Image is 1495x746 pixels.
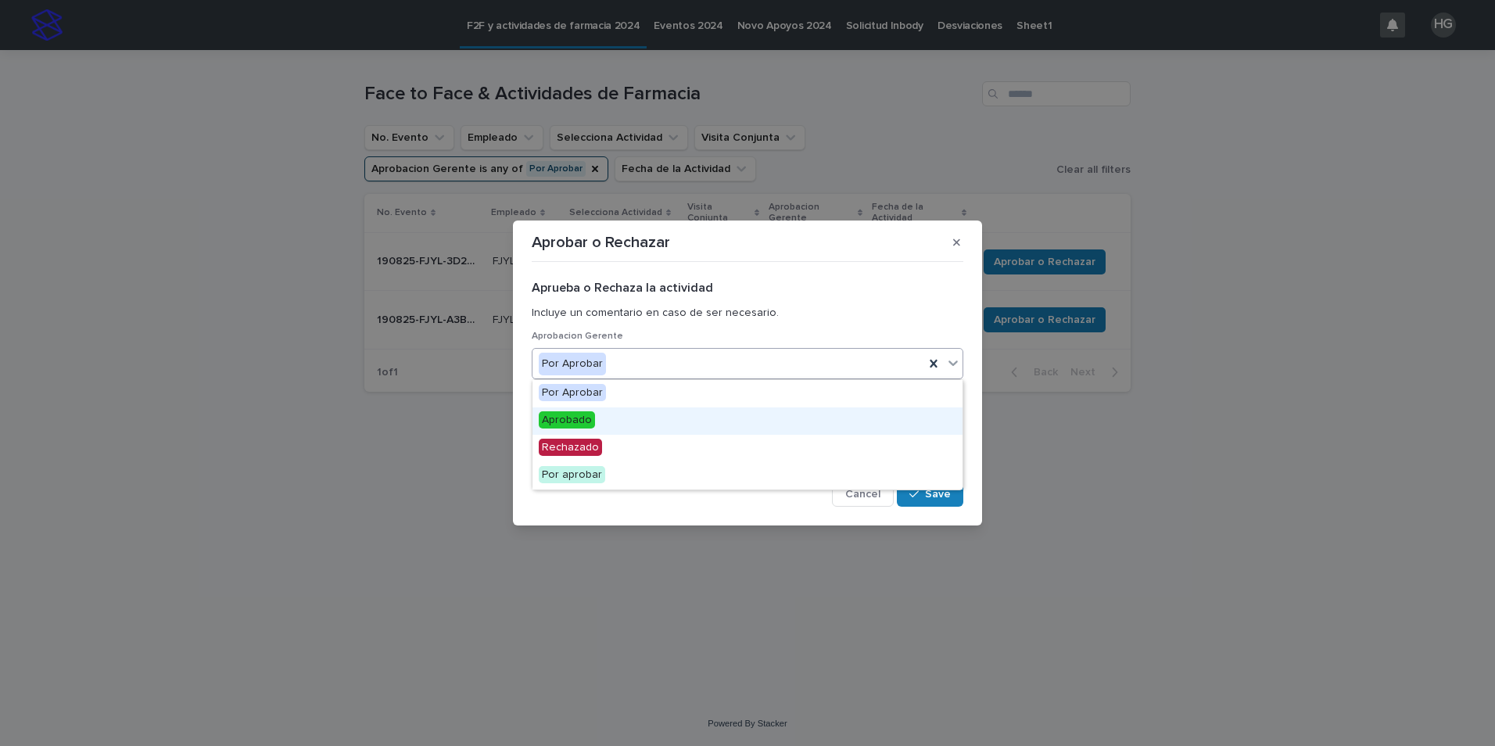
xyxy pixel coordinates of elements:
p: Incluye un comentario en caso de ser necesario. [532,307,963,320]
button: Cancel [832,482,894,507]
div: Por Aprobar [532,380,963,407]
button: Save [897,482,963,507]
div: Rechazado [532,435,963,462]
h2: Aprueba o Rechaza la actividad [532,281,963,296]
span: Por Aprobar [539,384,606,401]
p: Aprobar o Rechazar [532,233,670,252]
span: Cancel [845,489,880,500]
span: Save [925,489,951,500]
div: Por aprobar [532,462,963,490]
div: Por Aprobar [539,353,606,375]
span: Aprobado [539,411,595,429]
span: Aprobacion Gerente [532,332,623,341]
span: Rechazado [539,439,602,456]
span: Por aprobar [539,466,605,483]
div: Aprobado [532,407,963,435]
